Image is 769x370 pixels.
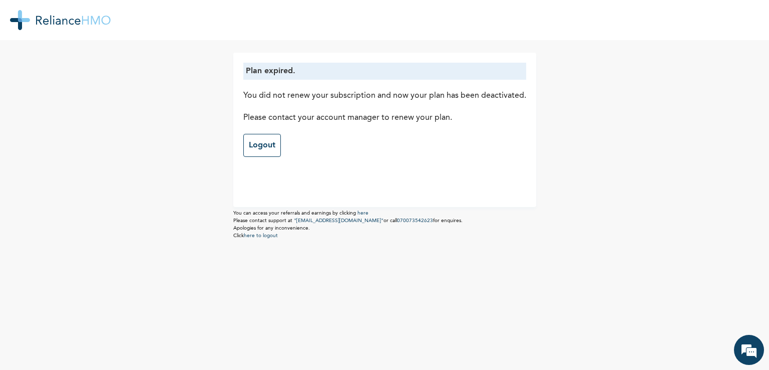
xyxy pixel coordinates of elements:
[246,65,524,77] p: Plan expired.
[233,217,536,232] p: Please contact support at or call for enquires. Apologies for any inconvenience.
[233,210,536,217] p: You can access your referrals and earnings by clicking
[243,90,526,102] p: You did not renew your subscription and now your plan has been deactivated.
[357,211,368,216] a: here
[243,112,526,124] p: Please contact your account manager to renew your plan.
[243,134,281,157] a: Logout
[294,218,383,223] a: "[EMAIL_ADDRESS][DOMAIN_NAME]"
[244,233,278,238] a: here to logout
[10,10,111,30] img: RelianceHMO
[397,218,433,223] a: 070073542623
[233,232,536,240] p: Click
